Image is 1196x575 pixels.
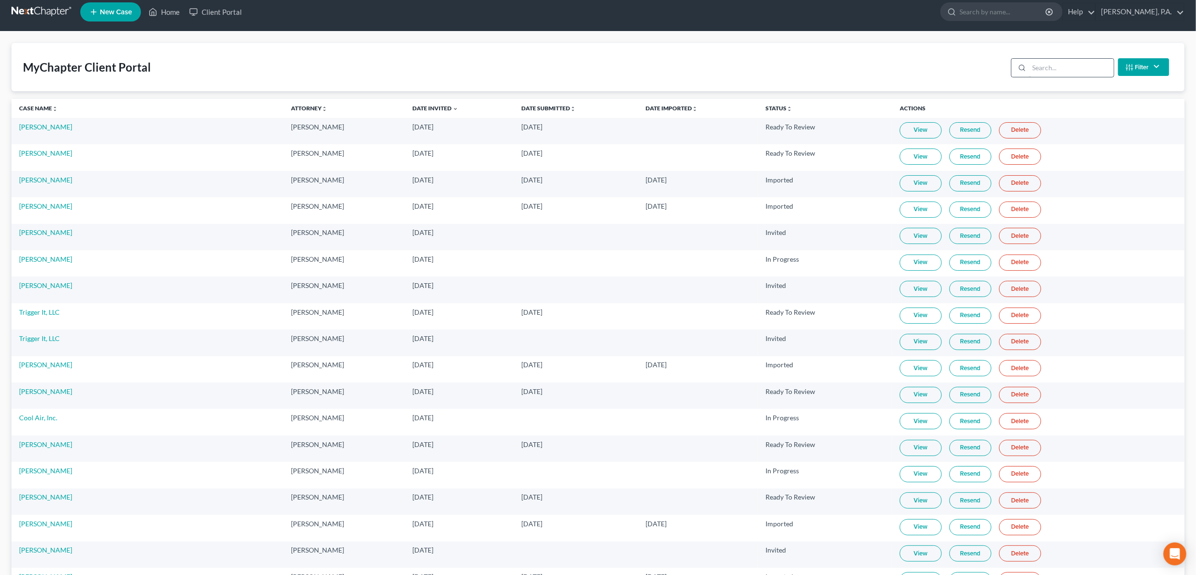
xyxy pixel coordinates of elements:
[283,197,405,224] td: [PERSON_NAME]
[19,546,72,554] a: [PERSON_NAME]
[521,149,542,157] span: [DATE]
[758,277,892,303] td: Invited
[949,308,991,324] a: Resend
[949,519,991,535] a: Resend
[19,149,72,157] a: [PERSON_NAME]
[1029,59,1114,77] input: Search...
[900,413,942,429] a: View
[23,60,151,75] div: MyChapter Client Portal
[283,144,405,170] td: [PERSON_NAME]
[949,492,991,509] a: Resend
[758,330,892,356] td: Invited
[413,520,434,528] span: [DATE]
[413,334,434,342] span: [DATE]
[521,493,542,501] span: [DATE]
[999,255,1041,271] a: Delete
[646,202,667,210] span: [DATE]
[1096,3,1184,21] a: [PERSON_NAME], P.A.
[570,106,576,112] i: unfold_more
[184,3,247,21] a: Client Portal
[900,519,942,535] a: View
[765,105,792,112] a: Statusunfold_more
[999,387,1041,403] a: Delete
[291,105,327,112] a: Attorneyunfold_more
[283,277,405,303] td: [PERSON_NAME]
[19,202,72,210] a: [PERSON_NAME]
[900,255,942,271] a: View
[413,546,434,554] span: [DATE]
[949,360,991,376] a: Resend
[900,466,942,482] a: View
[949,387,991,403] a: Resend
[1164,543,1186,565] div: Open Intercom Messenger
[949,175,991,192] a: Resend
[322,106,327,112] i: unfold_more
[758,303,892,330] td: Ready To Review
[283,303,405,330] td: [PERSON_NAME]
[19,414,57,422] a: Cool Air, Inc.
[19,255,72,263] a: [PERSON_NAME]
[900,440,942,456] a: View
[19,228,72,236] a: [PERSON_NAME]
[949,149,991,165] a: Resend
[949,202,991,218] a: Resend
[999,202,1041,218] a: Delete
[758,356,892,383] td: Imported
[413,281,434,289] span: [DATE]
[758,436,892,462] td: Ready To Review
[900,122,942,138] a: View
[900,202,942,218] a: View
[19,308,60,316] a: Trigger It, LLC
[646,176,667,184] span: [DATE]
[283,224,405,250] td: [PERSON_NAME]
[758,250,892,277] td: In Progress
[999,440,1041,456] a: Delete
[949,466,991,482] a: Resend
[787,106,792,112] i: unfold_more
[646,520,667,528] span: [DATE]
[19,440,72,448] a: [PERSON_NAME]
[283,356,405,383] td: [PERSON_NAME]
[758,383,892,409] td: Ready To Review
[283,250,405,277] td: [PERSON_NAME]
[521,176,542,184] span: [DATE]
[1118,58,1169,76] button: Filter
[413,105,459,112] a: Date Invited expand_more
[758,197,892,224] td: Imported
[949,255,991,271] a: Resend
[19,493,72,501] a: [PERSON_NAME]
[949,228,991,244] a: Resend
[19,123,72,131] a: [PERSON_NAME]
[521,202,542,210] span: [DATE]
[283,118,405,144] td: [PERSON_NAME]
[19,361,72,369] a: [PERSON_NAME]
[900,228,942,244] a: View
[959,3,1047,21] input: Search by name...
[19,520,72,528] a: [PERSON_NAME]
[19,387,72,395] a: [PERSON_NAME]
[413,228,434,236] span: [DATE]
[413,467,434,475] span: [DATE]
[900,545,942,562] a: View
[144,3,184,21] a: Home
[646,361,667,369] span: [DATE]
[999,122,1041,138] a: Delete
[999,149,1041,165] a: Delete
[1063,3,1095,21] a: Help
[521,361,542,369] span: [DATE]
[900,334,942,350] a: View
[19,176,72,184] a: [PERSON_NAME]
[646,105,698,112] a: Date Importedunfold_more
[19,334,60,342] a: Trigger It, LLC
[949,413,991,429] a: Resend
[413,493,434,501] span: [DATE]
[283,515,405,541] td: [PERSON_NAME]
[900,360,942,376] a: View
[999,281,1041,297] a: Delete
[758,489,892,515] td: Ready To Review
[283,330,405,356] td: [PERSON_NAME]
[521,520,542,528] span: [DATE]
[949,281,991,297] a: Resend
[949,440,991,456] a: Resend
[413,387,434,395] span: [DATE]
